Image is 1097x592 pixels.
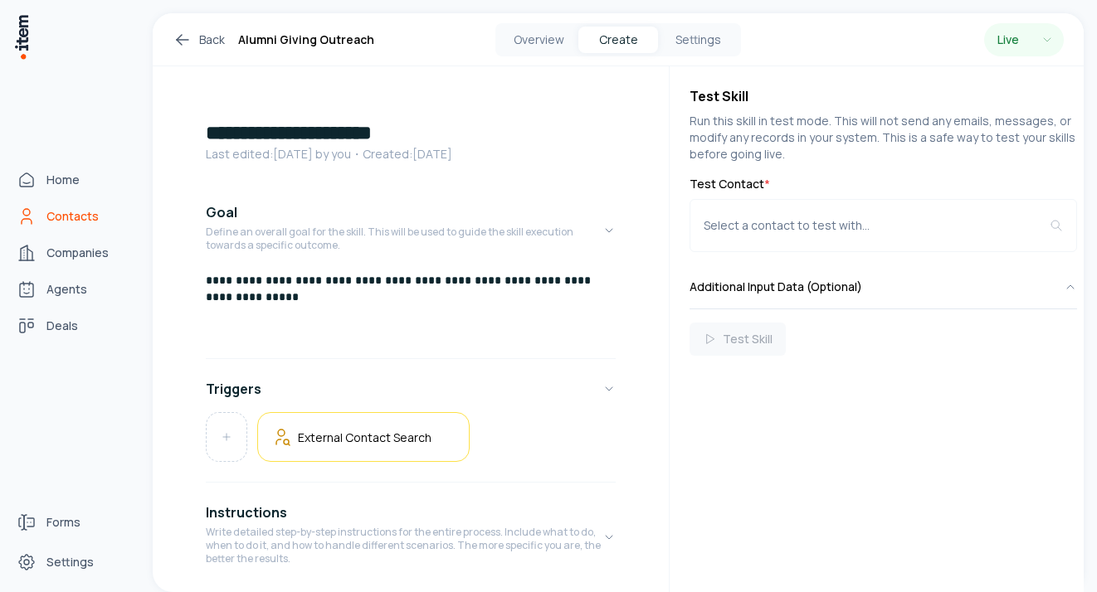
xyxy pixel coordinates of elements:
h4: Test Skill [690,86,1077,106]
a: Home [10,163,136,197]
span: Settings [46,554,94,570]
p: Write detailed step-by-step instructions for the entire process. Include what to do, when to do i... [206,526,602,565]
a: Agents [10,273,136,306]
h4: Goal [206,202,237,222]
a: Settings [10,546,136,579]
h5: External Contact Search [298,429,431,445]
span: Companies [46,245,109,261]
p: Run this skill in test mode. This will not send any emails, messages, or modify any records in yo... [690,113,1077,163]
div: Select a contact to test with... [704,217,1050,234]
div: Triggers [206,412,616,475]
button: InstructionsWrite detailed step-by-step instructions for the entire process. Include what to do, ... [206,489,616,585]
button: Overview [499,27,578,53]
button: Additional Input Data (Optional) [690,265,1077,308]
button: Triggers [206,366,616,412]
a: Companies [10,236,136,269]
p: Define an overall goal for the skill. This will be used to guide the skill execution towards a sp... [206,226,602,252]
span: Home [46,172,80,188]
span: Forms [46,514,80,531]
h4: Instructions [206,502,287,522]
label: Test Contact [690,176,1077,192]
p: Last edited: [DATE] by you ・Created: [DATE] [206,146,616,163]
a: deals [10,309,136,342]
span: Contacts [46,208,99,225]
button: Create [578,27,658,53]
span: Agents [46,281,87,298]
img: Item Brain Logo [13,13,30,61]
button: GoalDefine an overall goal for the skill. This will be used to guide the skill execution towards ... [206,189,616,272]
a: Back [173,30,225,50]
a: Contacts [10,200,136,233]
span: Deals [46,318,78,334]
h1: Alumni Giving Outreach [238,30,374,50]
h4: Triggers [206,379,261,399]
button: Settings [658,27,738,53]
div: GoalDefine an overall goal for the skill. This will be used to guide the skill execution towards ... [206,272,616,352]
a: Forms [10,506,136,539]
